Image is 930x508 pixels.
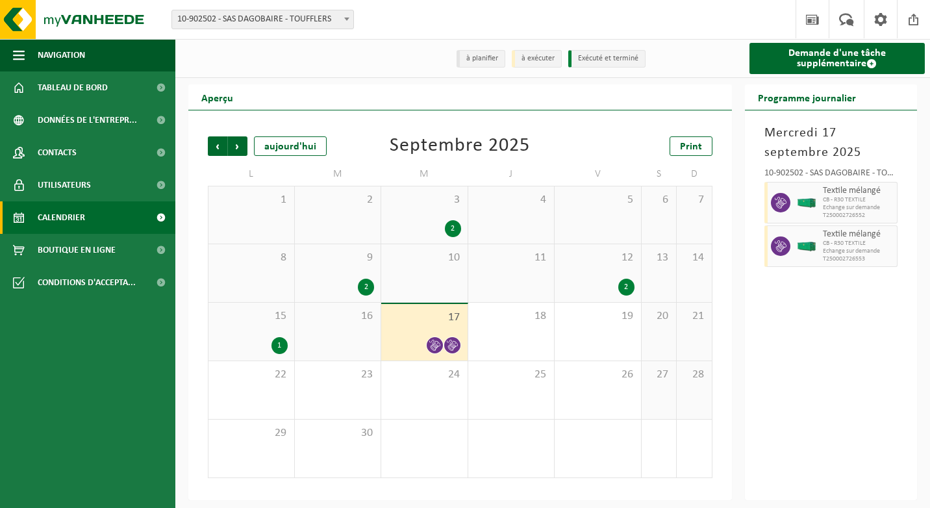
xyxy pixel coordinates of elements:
span: Textile mélangé [823,229,894,240]
span: 13 [648,251,670,265]
span: Echange sur demande [823,204,894,212]
span: T250002726553 [823,255,894,263]
li: Exécuté et terminé [568,50,646,68]
a: Print [670,136,712,156]
span: Utilisateurs [38,169,91,201]
h3: Mercredi 17 septembre 2025 [764,123,898,162]
td: M [381,162,468,186]
span: 29 [215,426,288,440]
span: Textile mélangé [823,186,894,196]
span: 26 [561,368,635,382]
span: 20 [648,309,670,324]
td: S [642,162,677,186]
span: 25 [475,368,548,382]
td: L [208,162,295,186]
span: 10-902502 - SAS DAGOBAIRE - TOUFFLERS [171,10,354,29]
li: à planifier [457,50,505,68]
td: V [555,162,642,186]
span: 28 [683,368,705,382]
span: 24 [388,368,461,382]
span: 23 [301,368,375,382]
span: Contacts [38,136,77,169]
span: 10 [388,251,461,265]
div: 10-902502 - SAS DAGOBAIRE - TOUFFLERS [764,169,898,182]
span: 10-902502 - SAS DAGOBAIRE - TOUFFLERS [172,10,353,29]
span: 16 [301,309,375,324]
span: 21 [683,309,705,324]
img: HK-XR-30-GN-00 [797,198,816,208]
h2: Programme journalier [745,84,869,110]
span: 14 [683,251,705,265]
span: 11 [475,251,548,265]
span: 8 [215,251,288,265]
div: 1 [271,337,288,354]
span: 19 [561,309,635,324]
h2: Aperçu [188,84,246,110]
span: 12 [561,251,635,265]
span: 27 [648,368,670,382]
span: 17 [388,311,461,325]
span: Echange sur demande [823,248,894,255]
span: Navigation [38,39,85,71]
a: Demande d'une tâche supplémentaire [749,43,925,74]
span: 7 [683,193,705,207]
span: 22 [215,368,288,382]
span: 1 [215,193,288,207]
td: M [295,162,382,186]
span: 5 [561,193,635,207]
span: Boutique en ligne [38,234,116,266]
span: 3 [388,193,461,207]
span: 6 [648,193,670,207]
td: J [468,162,555,186]
div: 2 [358,279,374,296]
div: aujourd'hui [254,136,327,156]
span: Calendrier [38,201,85,234]
span: Suivant [228,136,247,156]
span: Print [680,142,702,152]
span: Données de l'entrepr... [38,104,137,136]
span: 30 [301,426,375,440]
span: Précédent [208,136,227,156]
span: CB - R30 TEXTILE [823,240,894,248]
span: T250002726552 [823,212,894,220]
span: 18 [475,309,548,324]
span: CB - R30 TEXTILE [823,196,894,204]
div: 2 [445,220,461,237]
span: 2 [301,193,375,207]
td: D [677,162,712,186]
img: HK-XR-30-GN-00 [797,242,816,251]
li: à exécuter [512,50,562,68]
div: 2 [618,279,635,296]
span: Tableau de bord [38,71,108,104]
div: Septembre 2025 [390,136,530,156]
span: Conditions d'accepta... [38,266,136,299]
span: 4 [475,193,548,207]
span: 9 [301,251,375,265]
span: 15 [215,309,288,324]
